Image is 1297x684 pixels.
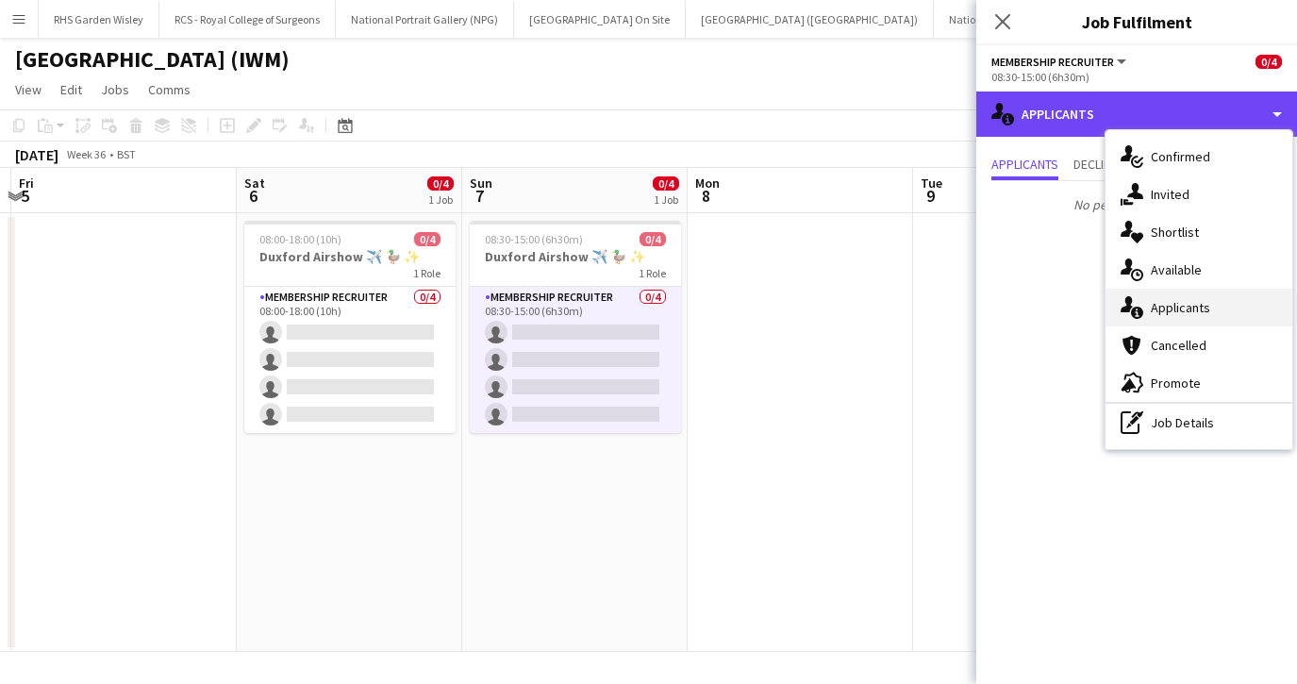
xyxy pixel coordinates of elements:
[991,70,1282,84] div: 08:30-15:00 (6h30m)
[640,232,666,246] span: 0/4
[428,192,453,207] div: 1 Job
[336,1,514,38] button: National Portrait Gallery (NPG)
[39,1,159,38] button: RHS Garden Wisley
[93,77,137,102] a: Jobs
[695,175,720,192] span: Mon
[19,175,34,192] span: Fri
[15,81,42,98] span: View
[1106,251,1292,289] div: Available
[485,232,583,246] span: 08:30-15:00 (6h30m)
[467,185,492,207] span: 7
[16,185,34,207] span: 5
[8,77,49,102] a: View
[141,77,198,102] a: Comms
[159,1,336,38] button: RCS - Royal College of Surgeons
[934,1,1069,38] button: National Gallery (NG)
[241,185,265,207] span: 6
[1106,404,1292,442] div: Job Details
[1106,326,1292,364] div: Cancelled
[976,189,1297,221] p: No pending applicants
[654,192,678,207] div: 1 Job
[470,221,681,433] app-job-card: 08:30-15:00 (6h30m)0/4Duxford Airshow ✈️ 🦆 ✨1 RoleMembership Recruiter0/408:30-15:00 (6h30m)
[148,81,191,98] span: Comms
[470,248,681,265] h3: Duxford Airshow ✈️ 🦆 ✨
[414,232,441,246] span: 0/4
[976,9,1297,34] h3: Job Fulfilment
[686,1,934,38] button: [GEOGRAPHIC_DATA] ([GEOGRAPHIC_DATA])
[921,175,942,192] span: Tue
[1255,55,1282,69] span: 0/4
[427,176,454,191] span: 0/4
[653,176,679,191] span: 0/4
[62,147,109,161] span: Week 36
[15,45,290,74] h1: [GEOGRAPHIC_DATA] (IWM)
[514,1,686,38] button: [GEOGRAPHIC_DATA] On Site
[413,266,441,280] span: 1 Role
[15,145,58,164] div: [DATE]
[639,266,666,280] span: 1 Role
[244,248,456,265] h3: Duxford Airshow ✈️ 🦆 ✨
[470,287,681,433] app-card-role: Membership Recruiter0/408:30-15:00 (6h30m)
[1106,213,1292,251] div: Shortlist
[976,92,1297,137] div: Applicants
[117,147,136,161] div: BST
[244,221,456,433] app-job-card: 08:00-18:00 (10h)0/4Duxford Airshow ✈️ 🦆 ✨1 RoleMembership Recruiter0/408:00-18:00 (10h)
[991,55,1114,69] span: Membership Recruiter
[244,175,265,192] span: Sat
[244,287,456,433] app-card-role: Membership Recruiter0/408:00-18:00 (10h)
[259,232,341,246] span: 08:00-18:00 (10h)
[1073,158,1125,171] span: Declined
[991,55,1129,69] button: Membership Recruiter
[692,185,720,207] span: 8
[470,175,492,192] span: Sun
[1106,175,1292,213] div: Invited
[1106,138,1292,175] div: Confirmed
[101,81,129,98] span: Jobs
[53,77,90,102] a: Edit
[918,185,942,207] span: 9
[1106,289,1292,326] div: Applicants
[60,81,82,98] span: Edit
[1106,364,1292,402] div: Promote
[991,158,1058,171] span: Applicants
